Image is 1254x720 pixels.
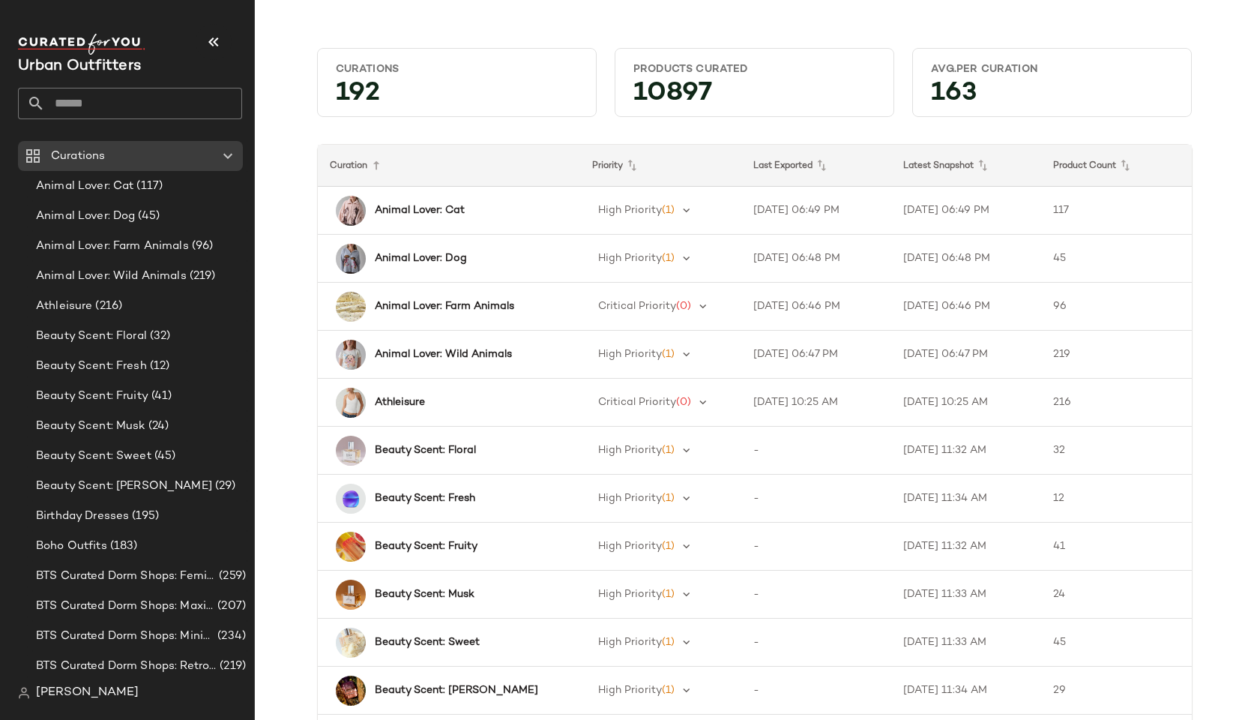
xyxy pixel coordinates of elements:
span: (259) [216,568,246,585]
b: Beauty Scent: Musk [375,586,474,602]
span: (29) [212,478,236,495]
th: Latest Snapshot [891,145,1041,187]
span: (1) [662,685,675,696]
span: (1) [662,589,675,600]
span: Beauty Scent: Fruity [36,388,148,405]
img: 94950243_066_b [336,196,366,226]
img: 102059615_004_b [336,244,366,274]
td: [DATE] 11:32 AM [891,523,1041,571]
td: 41 [1041,523,1191,571]
span: (1) [662,349,675,360]
span: (96) [189,238,214,255]
td: [DATE] 06:49 PM [891,187,1041,235]
td: [DATE] 06:48 PM [741,235,891,283]
span: Curations [51,148,105,165]
b: Animal Lover: Cat [375,202,465,218]
span: (216) [92,298,122,315]
td: [DATE] 11:33 AM [891,571,1041,619]
td: [DATE] 11:32 AM [891,427,1041,475]
span: Animal Lover: Cat [36,178,133,195]
span: BTS Curated Dorm Shops: Maximalist [36,598,214,615]
span: Beauty Scent: Floral [36,328,147,345]
td: 45 [1041,235,1191,283]
span: High Priority [598,685,662,696]
th: Curation [318,145,580,187]
div: 10897 [621,82,887,110]
b: Animal Lover: Farm Animals [375,298,514,314]
span: [PERSON_NAME] [36,684,139,702]
td: 45 [1041,619,1191,667]
td: [DATE] 06:46 PM [741,283,891,331]
td: 96 [1041,283,1191,331]
span: High Priority [598,445,662,456]
td: [DATE] 06:46 PM [891,283,1041,331]
span: (219) [217,658,246,675]
span: High Priority [598,205,662,216]
span: Animal Lover: Dog [36,208,135,225]
td: 117 [1041,187,1191,235]
span: High Priority [598,493,662,504]
span: (45) [151,448,176,465]
span: Critical Priority [598,397,676,408]
b: Athleisure [375,394,425,410]
b: Animal Lover: Dog [375,250,467,266]
span: BTS Curated Dorm Shops: Minimalist [36,628,214,645]
td: - [741,619,891,667]
td: 32 [1041,427,1191,475]
span: Animal Lover: Farm Animals [36,238,189,255]
span: Athleisure [36,298,92,315]
td: [DATE] 06:47 PM [741,331,891,379]
span: Animal Lover: Wild Animals [36,268,187,285]
td: - [741,523,891,571]
b: Beauty Scent: [PERSON_NAME] [375,682,538,698]
th: Last Exported [741,145,891,187]
span: High Priority [598,589,662,600]
span: (0) [676,397,691,408]
th: Product Count [1041,145,1191,187]
span: (24) [145,418,169,435]
img: 105192207_072_b [336,532,366,562]
span: (41) [148,388,172,405]
img: 101075752_010_b [336,340,366,370]
td: 12 [1041,475,1191,523]
td: [DATE] 06:49 PM [741,187,891,235]
span: Beauty Scent: [PERSON_NAME] [36,478,212,495]
td: [DATE] 11:34 AM [891,667,1041,715]
td: - [741,475,891,523]
div: 192 [324,82,590,110]
span: Birthday Dresses [36,508,129,525]
span: Beauty Scent: Sweet [36,448,151,465]
img: 91249508_040_b [336,484,366,514]
span: (1) [662,445,675,456]
span: (1) [662,253,675,264]
span: Current Company Name [18,58,141,74]
span: (1) [662,493,675,504]
span: Critical Priority [598,301,676,312]
span: Beauty Scent: Musk [36,418,145,435]
span: Boho Outfits [36,538,107,555]
span: (1) [662,541,675,552]
div: Curations [336,62,578,76]
span: BTS Curated Dorm Shops: Retro+ Boho [36,658,217,675]
span: BTS Curated Dorm Shops: Feminine [36,568,216,585]
td: - [741,427,891,475]
img: 35402403_018_b [336,580,366,610]
td: [DATE] 11:34 AM [891,475,1041,523]
span: High Priority [598,541,662,552]
span: (1) [662,205,675,216]
span: (0) [676,301,691,312]
td: [DATE] 06:48 PM [891,235,1041,283]
td: 29 [1041,667,1191,715]
span: (219) [187,268,216,285]
b: Beauty Scent: Sweet [375,634,480,650]
span: (12) [147,358,170,375]
span: (45) [135,208,160,225]
span: (207) [214,598,246,615]
td: [DATE] 10:25 AM [741,379,891,427]
b: Beauty Scent: Fruity [375,538,477,554]
img: svg%3e [18,687,30,699]
span: (183) [107,538,138,555]
span: Beauty Scent: Fresh [36,358,147,375]
td: 216 [1041,379,1191,427]
img: 101332914_073_b [336,292,366,322]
